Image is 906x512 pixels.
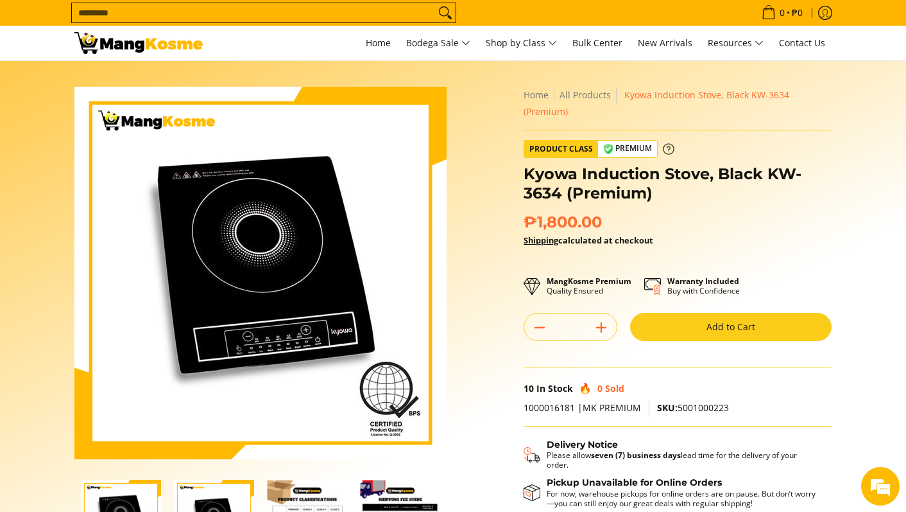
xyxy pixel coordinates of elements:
[591,450,681,461] strong: seven (7) business days
[524,89,549,101] a: Home
[524,141,598,157] span: Product Class
[667,276,739,287] strong: Warranty Included
[701,26,770,60] a: Resources
[486,35,557,51] span: Shop by Class
[597,382,603,394] span: 0
[547,276,631,287] strong: MangKosme Premium
[566,26,629,60] a: Bulk Center
[524,234,558,246] a: Shipping
[547,276,631,296] p: Quality Ensured
[779,37,825,49] span: Contact Us
[547,477,722,488] strong: Pickup Unavailable for Online Orders
[667,276,740,296] p: Buy with Confidence
[605,382,624,394] span: Sold
[773,26,832,60] a: Contact Us
[631,26,699,60] a: New Arrivals
[638,37,692,49] span: New Arrivals
[758,6,807,20] span: •
[778,8,787,17] span: 0
[524,439,819,470] button: Shipping & Delivery
[524,87,832,120] nav: Breadcrumbs
[657,402,678,414] span: SKU:
[216,26,832,60] nav: Main Menu
[524,382,534,394] span: 10
[524,89,789,118] span: Kyowa Induction Stove, Black KW-3634 (Premium)
[359,26,397,60] a: Home
[572,37,622,49] span: Bulk Center
[790,8,805,17] span: ₱0
[406,35,470,51] span: Bodega Sale
[524,234,653,246] strong: calculated at checkout
[598,141,657,157] span: Premium
[657,402,729,414] span: 5001000223
[547,450,819,470] p: Please allow lead time for the delivery of your order.
[524,164,832,203] h1: Kyowa Induction Stove, Black KW-3634 (Premium)
[547,439,618,450] strong: Delivery Notice
[547,489,819,508] p: For now, warehouse pickups for online orders are on pause. But don’t worry—you can still enjoy ou...
[524,402,641,414] span: 1000016181 |MK PREMIUM
[603,144,613,154] img: premium-badge-icon.webp
[366,37,391,49] span: Home
[74,87,447,459] img: Kyowa Induction Stove, Black KW-3634 (Premium)
[479,26,563,60] a: Shop by Class
[536,382,573,394] span: In Stock
[524,213,602,232] span: ₱1,800.00
[560,89,611,101] a: All Products
[630,313,832,341] button: Add to Cart
[708,35,764,51] span: Resources
[586,317,617,338] button: Add
[524,140,674,158] a: Product Class Premium
[435,3,456,22] button: Search
[74,32,203,54] img: Kyowa Induction Stove - Tempered Glass Black (Premium) l Mang Kosme
[524,317,555,338] button: Subtract
[400,26,477,60] a: Bodega Sale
